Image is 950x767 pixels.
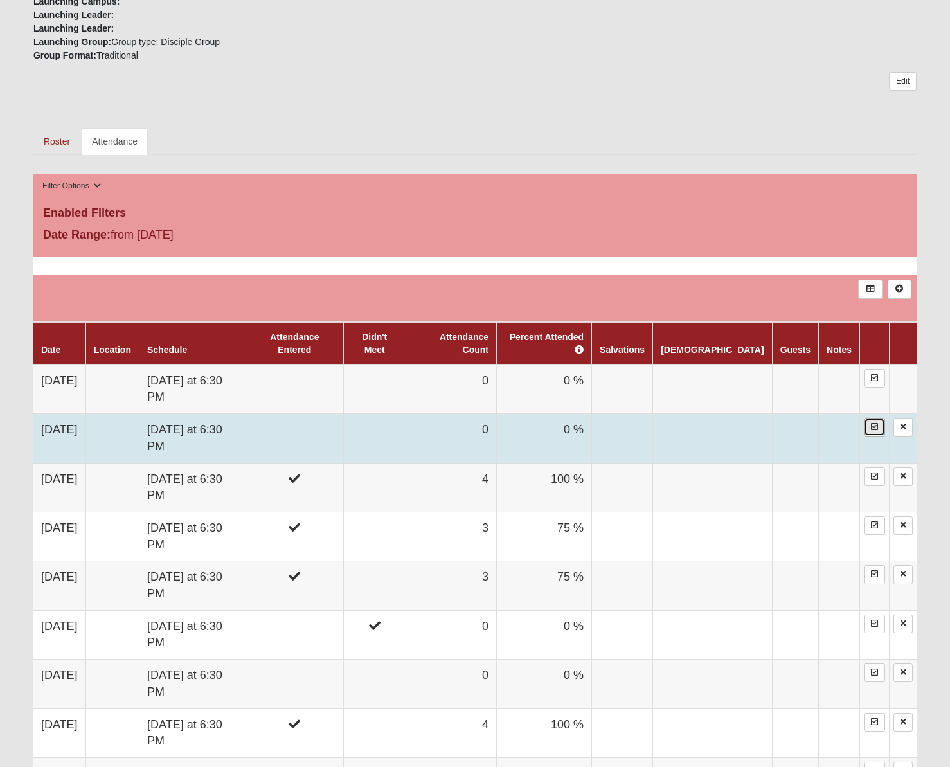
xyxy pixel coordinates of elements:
[864,713,885,732] a: Enter Attendance
[406,414,497,463] td: 0
[592,322,653,365] th: Salvations
[497,414,592,463] td: 0 %
[864,663,885,682] a: Enter Attendance
[864,369,885,388] a: Enter Attendance
[406,660,497,708] td: 0
[33,610,85,659] td: [DATE]
[406,561,497,610] td: 3
[893,663,913,682] a: Delete
[139,463,246,512] td: [DATE] at 6:30 PM
[772,322,818,365] th: Guests
[406,512,497,561] td: 3
[33,37,111,47] strong: Launching Group:
[497,463,592,512] td: 100 %
[406,708,497,757] td: 4
[497,561,592,610] td: 75 %
[497,365,592,414] td: 0 %
[893,565,913,584] a: Delete
[362,332,387,355] a: Didn't Meet
[510,332,584,355] a: Percent Attended
[893,418,913,437] a: Delete
[33,708,85,757] td: [DATE]
[406,463,497,512] td: 4
[893,615,913,633] a: Delete
[33,365,85,414] td: [DATE]
[497,512,592,561] td: 75 %
[33,128,80,155] a: Roster
[33,10,114,20] strong: Launching Leader:
[39,179,105,193] button: Filter Options
[270,332,319,355] a: Attendance Entered
[864,516,885,535] a: Enter Attendance
[864,418,885,437] a: Enter Attendance
[497,708,592,757] td: 100 %
[147,345,187,355] a: Schedule
[440,332,488,355] a: Attendance Count
[33,512,85,561] td: [DATE]
[43,206,907,221] h4: Enabled Filters
[139,708,246,757] td: [DATE] at 6:30 PM
[139,610,246,659] td: [DATE] at 6:30 PM
[864,615,885,633] a: Enter Attendance
[497,660,592,708] td: 0 %
[406,610,497,659] td: 0
[139,414,246,463] td: [DATE] at 6:30 PM
[893,713,913,732] a: Delete
[33,463,85,512] td: [DATE]
[864,565,885,584] a: Enter Attendance
[889,72,917,91] a: Edit
[653,322,772,365] th: [DEMOGRAPHIC_DATA]
[82,128,148,155] a: Attendance
[43,226,111,244] label: Date Range:
[893,467,913,486] a: Delete
[33,561,85,610] td: [DATE]
[41,345,60,355] a: Date
[139,660,246,708] td: [DATE] at 6:30 PM
[94,345,131,355] a: Location
[33,226,328,247] div: from [DATE]
[139,365,246,414] td: [DATE] at 6:30 PM
[858,280,882,298] a: Export to Excel
[864,467,885,486] a: Enter Attendance
[497,610,592,659] td: 0 %
[33,414,85,463] td: [DATE]
[33,660,85,708] td: [DATE]
[893,516,913,535] a: Delete
[827,345,852,355] a: Notes
[33,50,96,60] strong: Group Format:
[139,512,246,561] td: [DATE] at 6:30 PM
[139,561,246,610] td: [DATE] at 6:30 PM
[406,365,497,414] td: 0
[888,280,911,298] a: Alt+N
[33,23,114,33] strong: Launching Leader:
